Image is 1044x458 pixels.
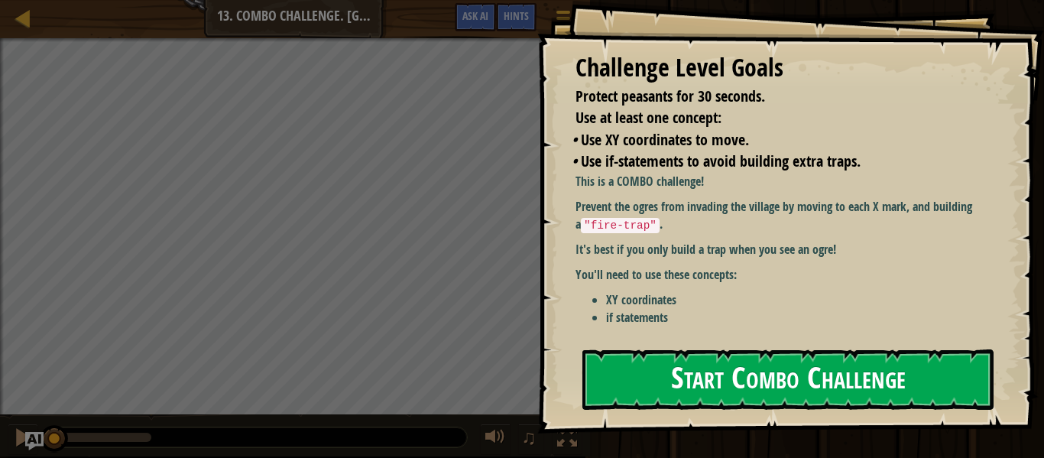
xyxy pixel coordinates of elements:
li: Use at least one concept: [556,107,987,129]
li: Use if-statements to avoid building extra traps. [572,151,987,173]
span: Hints [504,8,529,23]
p: Prevent the ogres from invading the village by moving to each X mark, and building a . [575,198,991,233]
code: "fire-trap" [581,218,660,233]
span: Protect peasants for 30 seconds. [575,86,765,106]
button: Toggle fullscreen [552,424,582,455]
i: • [572,129,577,150]
li: Use XY coordinates to move. [572,129,987,151]
p: This is a COMBO challenge! [575,173,991,190]
button: Ask AI [455,3,496,31]
div: Challenge Level Goals [575,50,991,86]
p: It's best if you only build a trap when you see an ogre! [575,241,991,258]
span: Ask AI [462,8,488,23]
li: Protect peasants for 30 seconds. [556,86,987,108]
span: Use at least one concept: [575,107,721,128]
button: Adjust volume [480,424,511,455]
li: XY coordinates [606,291,991,309]
button: ♫ [518,424,544,455]
span: Use if-statements to avoid building extra traps. [581,151,861,171]
li: if statements [606,309,991,326]
button: Ask AI [25,432,44,450]
p: You'll need to use these concepts: [575,266,991,284]
i: • [572,151,577,171]
button: Start Combo Challenge [582,349,994,410]
button: Ctrl + P: Pause [8,424,38,455]
span: ♫ [521,426,537,449]
span: Use XY coordinates to move. [581,129,749,150]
